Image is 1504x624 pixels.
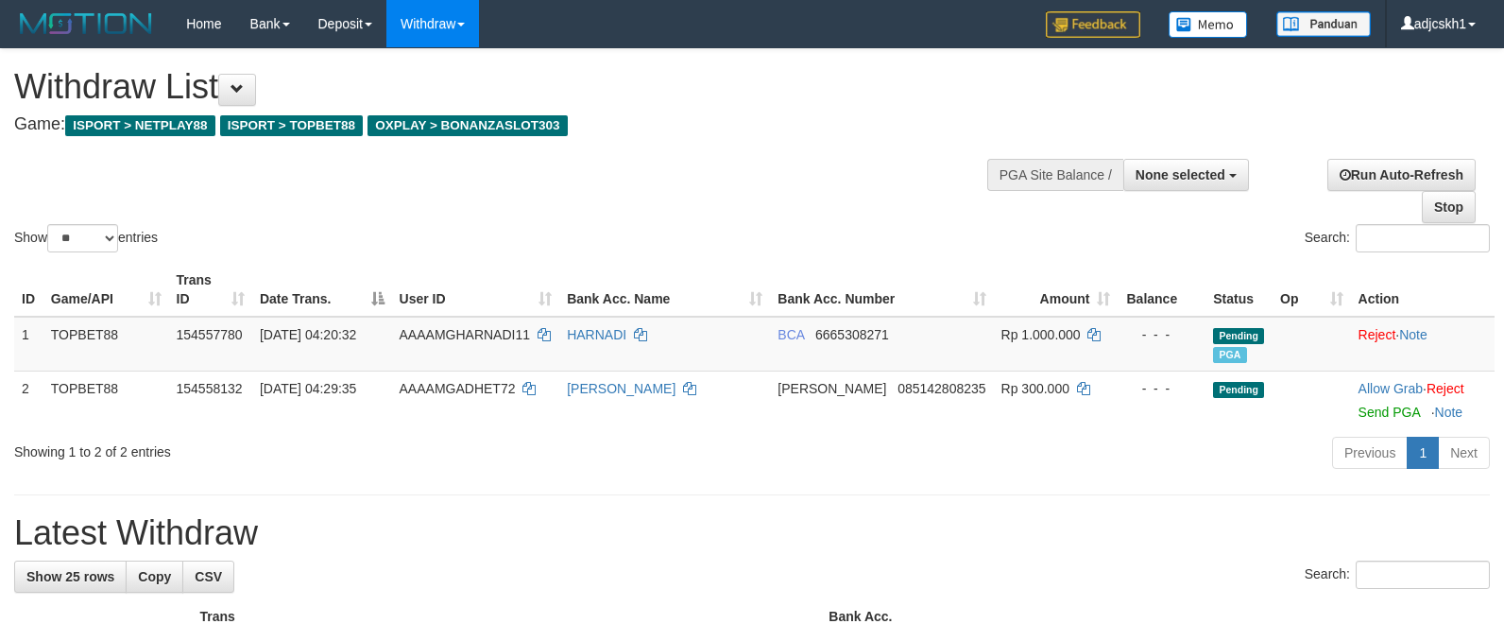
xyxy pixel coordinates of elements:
[1438,437,1490,469] a: Next
[1125,325,1198,344] div: - - -
[260,381,356,396] span: [DATE] 04:29:35
[177,327,243,342] span: 154557780
[994,263,1119,317] th: Amount: activate to sort column ascending
[169,263,252,317] th: Trans ID: activate to sort column ascending
[1351,263,1495,317] th: Action
[1136,167,1225,182] span: None selected
[400,327,530,342] span: AAAAMGHARNADI11
[770,263,993,317] th: Bank Acc. Number: activate to sort column ascending
[1273,263,1351,317] th: Op: activate to sort column ascending
[14,9,158,38] img: MOTION_logo.png
[14,435,612,461] div: Showing 1 to 2 of 2 entries
[1125,379,1198,398] div: - - -
[778,327,804,342] span: BCA
[1001,381,1069,396] span: Rp 300.000
[1205,263,1273,317] th: Status
[1359,405,1420,420] a: Send PGA
[14,263,43,317] th: ID
[14,514,1490,552] h1: Latest Withdraw
[987,159,1123,191] div: PGA Site Balance /
[65,115,215,136] span: ISPORT > NETPLAY88
[1213,382,1264,398] span: Pending
[1399,327,1427,342] a: Note
[1305,561,1490,589] label: Search:
[1422,191,1476,223] a: Stop
[815,327,889,342] span: Copy 6665308271 to clipboard
[1276,11,1371,37] img: panduan.png
[43,263,169,317] th: Game/API: activate to sort column ascending
[1359,381,1423,396] a: Allow Grab
[1118,263,1205,317] th: Balance
[1427,381,1464,396] a: Reject
[1123,159,1249,191] button: None selected
[260,327,356,342] span: [DATE] 04:20:32
[1359,381,1427,396] span: ·
[367,115,568,136] span: OXPLAY > BONANZASLOT303
[1169,11,1248,38] img: Button%20Memo.svg
[1332,437,1408,469] a: Previous
[392,263,560,317] th: User ID: activate to sort column ascending
[778,381,886,396] span: [PERSON_NAME]
[400,381,516,396] span: AAAAMGADHET72
[138,569,171,584] span: Copy
[195,569,222,584] span: CSV
[47,224,118,252] select: Showentries
[182,561,234,593] a: CSV
[1359,327,1396,342] a: Reject
[1356,224,1490,252] input: Search:
[1351,371,1495,429] td: ·
[1046,11,1140,38] img: Feedback.jpg
[43,371,169,429] td: TOPBET88
[1327,159,1476,191] a: Run Auto-Refresh
[1213,328,1264,344] span: Pending
[43,317,169,372] td: TOPBET88
[559,263,770,317] th: Bank Acc. Name: activate to sort column ascending
[220,115,363,136] span: ISPORT > TOPBET88
[14,561,127,593] a: Show 25 rows
[1407,437,1439,469] a: 1
[14,317,43,372] td: 1
[1305,224,1490,252] label: Search:
[126,561,183,593] a: Copy
[177,381,243,396] span: 154558132
[1351,317,1495,372] td: ·
[14,224,158,252] label: Show entries
[14,68,983,106] h1: Withdraw List
[897,381,985,396] span: Copy 085142808235 to clipboard
[567,327,626,342] a: HARNADI
[1001,327,1081,342] span: Rp 1.000.000
[26,569,114,584] span: Show 25 rows
[1356,561,1490,589] input: Search:
[1213,347,1246,363] span: Marked by adjcskh2
[252,263,392,317] th: Date Trans.: activate to sort column descending
[14,115,983,134] h4: Game:
[567,381,675,396] a: [PERSON_NAME]
[14,371,43,429] td: 2
[1435,405,1463,420] a: Note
